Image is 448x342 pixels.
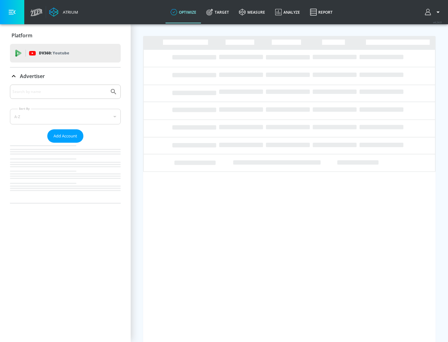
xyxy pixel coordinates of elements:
div: A-Z [10,109,121,124]
div: DV360: Youtube [10,44,121,62]
p: Platform [12,32,32,39]
a: Atrium [49,7,78,17]
p: DV360: [39,50,69,57]
input: Search by name [12,88,107,96]
div: Advertiser [10,85,121,203]
a: measure [234,1,270,23]
span: v 4.24.0 [433,21,442,24]
span: Add Account [54,132,77,140]
nav: list of Advertiser [10,143,121,203]
a: optimize [166,1,201,23]
a: Report [305,1,338,23]
div: Atrium [60,9,78,15]
p: Youtube [53,50,69,56]
a: Analyze [270,1,305,23]
label: Sort By [18,107,31,111]
div: Platform [10,27,121,44]
a: Target [201,1,234,23]
p: Advertiser [20,73,45,80]
button: Add Account [47,129,83,143]
div: Advertiser [10,67,121,85]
